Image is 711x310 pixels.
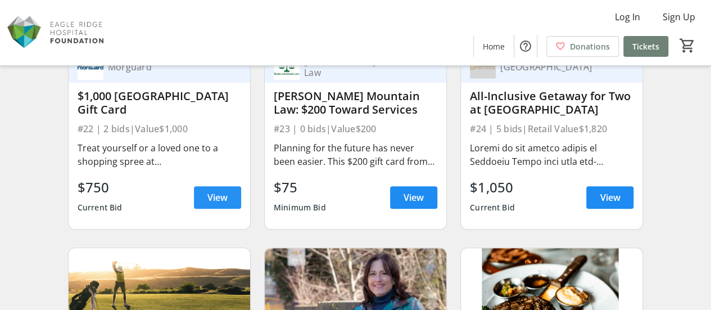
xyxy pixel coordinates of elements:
[474,36,514,57] a: Home
[470,54,496,80] img: Sundance Ranch
[514,35,537,57] button: Help
[274,121,437,137] div: #23 | 0 bids | Value $200
[496,61,620,73] div: [GEOGRAPHIC_DATA]
[654,8,704,26] button: Sign Up
[600,191,620,204] span: View
[663,10,695,24] span: Sign Up
[606,8,649,26] button: Log In
[470,197,515,218] div: Current Bid
[586,186,633,209] a: View
[470,177,515,197] div: $1,050
[274,89,437,116] div: [PERSON_NAME] Mountain Law: $200 Toward Services
[78,141,241,168] div: Treat yourself or a loved one to a shopping spree at [GEOGRAPHIC_DATA], one of the premier shoppi...
[194,186,241,209] a: View
[78,197,123,218] div: Current Bid
[274,141,437,168] div: Planning for the future has never been easier. This $200 gift card from [PERSON_NAME] Mountain La...
[470,141,633,168] div: Loremi do sit ametco adipis el Seddoeiu Tempo inci utla etd-magnaaliq enimadm veniamqu nos exerci...
[677,35,698,56] button: Cart
[274,197,326,218] div: Minimum Bid
[274,177,326,197] div: $75
[470,121,633,137] div: #24 | 5 bids | Retail Value $1,820
[7,5,107,61] img: Eagle Ridge Hospital Foundation's Logo
[404,191,424,204] span: View
[483,41,505,52] span: Home
[546,36,619,57] a: Donations
[103,61,228,73] div: Morguard
[470,89,633,116] div: All-Inclusive Getaway for Two at [GEOGRAPHIC_DATA]
[390,186,437,209] a: View
[78,54,103,80] img: Morguard
[615,10,640,24] span: Log In
[300,56,424,78] div: [PERSON_NAME] Mountain Law
[78,177,123,197] div: $750
[570,41,610,52] span: Donations
[274,54,300,80] img: Burke Mountain Law
[632,41,659,52] span: Tickets
[78,121,241,137] div: #22 | 2 bids | Value $1,000
[623,36,668,57] a: Tickets
[78,89,241,116] div: $1,000 [GEOGRAPHIC_DATA] Gift Card
[207,191,228,204] span: View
